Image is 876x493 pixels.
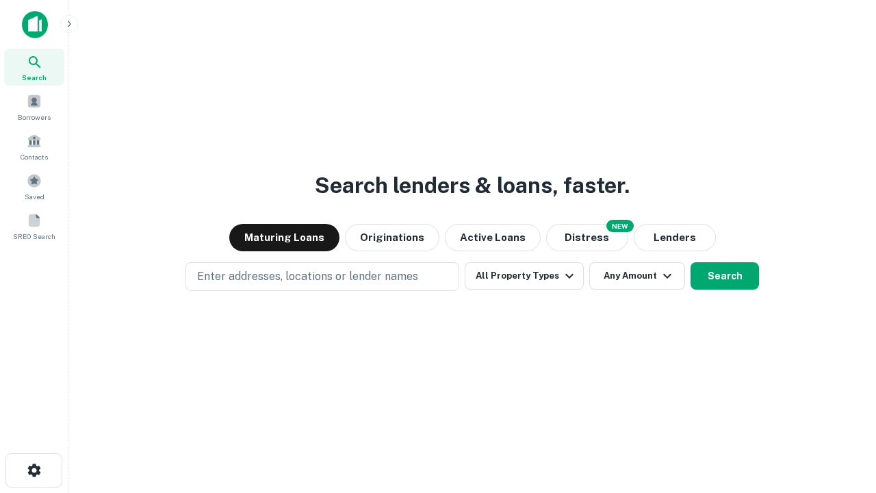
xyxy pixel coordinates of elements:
[229,224,339,251] button: Maturing Loans
[13,231,55,242] span: SREO Search
[185,262,459,291] button: Enter addresses, locations or lender names
[445,224,541,251] button: Active Loans
[18,112,51,123] span: Borrowers
[634,224,716,251] button: Lenders
[606,220,634,232] div: NEW
[22,72,47,83] span: Search
[546,224,628,251] button: Search distressed loans with lien and other non-mortgage details.
[315,169,630,202] h3: Search lenders & loans, faster.
[4,207,64,244] a: SREO Search
[465,262,584,290] button: All Property Types
[4,88,64,125] a: Borrowers
[25,191,44,202] span: Saved
[4,49,64,86] a: Search
[21,151,48,162] span: Contacts
[22,11,48,38] img: capitalize-icon.png
[691,262,759,290] button: Search
[345,224,439,251] button: Originations
[197,268,418,285] p: Enter addresses, locations or lender names
[808,383,876,449] iframe: Chat Widget
[4,128,64,165] a: Contacts
[589,262,685,290] button: Any Amount
[4,168,64,205] a: Saved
